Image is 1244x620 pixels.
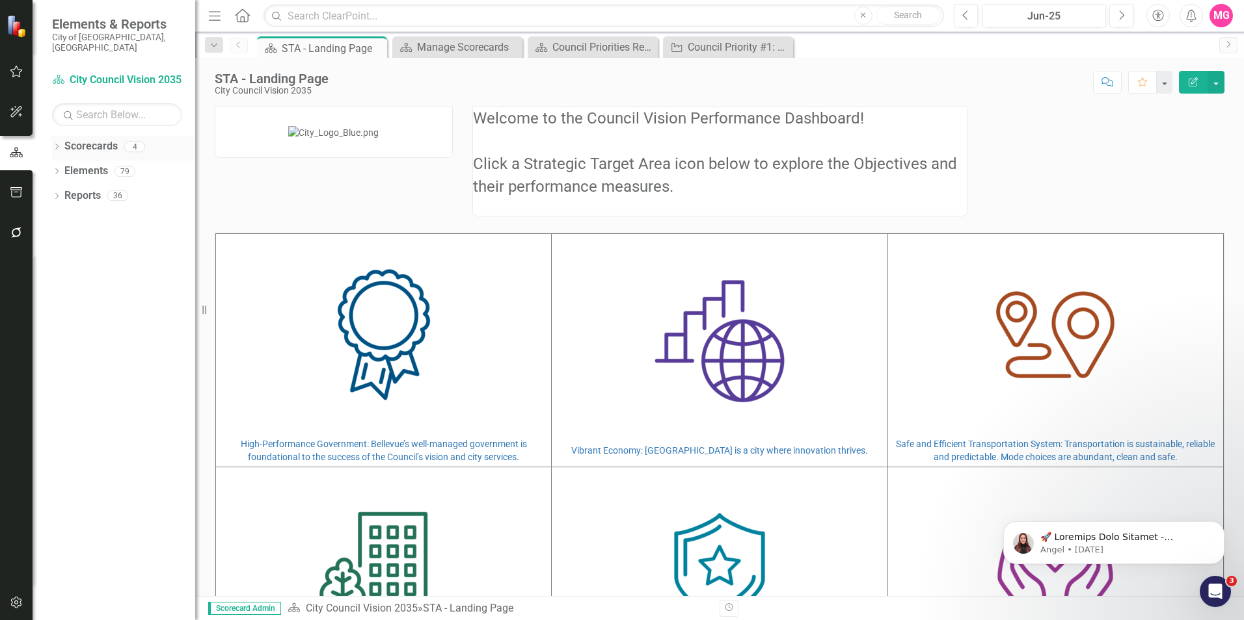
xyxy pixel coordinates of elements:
[894,10,922,20] span: Search
[473,155,957,195] span: Click a Strategic Target Area icon below to explore the Objectives and their performance measures.
[208,602,281,615] span: Scorecard Admin
[982,4,1106,27] button: Jun-25
[52,73,182,88] a: City Council Vision 2035
[237,237,530,432] img: blue award ribbon icon
[52,16,182,32] span: Elements & Reports
[396,39,519,55] a: Manage Scorecards
[215,86,329,96] div: City Council Vision 2035
[52,103,182,126] input: Search Below...
[666,39,790,55] a: Council Priority #1: Customer Service, Access and Transparency
[115,166,135,177] div: 79
[417,39,519,55] div: Manage Scorecards
[555,244,884,457] a: bar chart and globe icon Vibrant Economy: [GEOGRAPHIC_DATA] is a city where innovation thrives.
[423,602,513,614] div: STA - Landing Page
[1226,576,1237,586] span: 3
[57,50,224,62] p: Message from Angel, sent 1w ago
[64,164,108,179] a: Elements
[688,39,790,55] div: Council Priority #1: Customer Service, Access and Transparency
[64,139,118,154] a: Scorecards
[264,5,944,27] input: Search ClearPoint...
[473,109,864,127] span: Welcome to the Council Vision Performance Dashboard!
[215,71,329,86] div: STA - Landing Page
[7,14,29,37] img: ClearPoint Strategy
[107,190,128,201] div: 36
[552,39,655,55] div: Council Priorities Reports
[52,32,182,53] small: City of [GEOGRAPHIC_DATA], [GEOGRAPHIC_DATA]
[219,435,548,463] p: High-Performance Government: Bellevue’s well-managed government is foundational to the success of...
[555,441,884,457] p: Vibrant Economy: [GEOGRAPHIC_DATA] is a city where innovation thrives.
[984,494,1244,585] iframe: Intercom notifications message
[1210,4,1233,27] button: MG
[288,601,710,616] div: »
[909,237,1202,432] img: map search icons and s-curve line
[986,8,1102,24] div: Jun-25
[306,602,418,614] a: City Council Vision 2035
[64,188,101,203] a: Reports
[876,6,941,25] button: Search
[124,141,145,152] div: 4
[891,435,1220,463] p: Safe and Efficient Transportation System: Transportation is sustainable, reliable and predictable...
[288,126,379,139] img: City_Logo_Blue.png
[282,40,384,57] div: STA - Landing Page
[531,39,655,55] a: Council Priorities Reports
[219,237,548,463] a: blue award ribbon icon High-Performance Government: Bellevue’s well-managed government is foundat...
[1200,576,1231,607] iframe: Intercom live chat
[573,244,866,439] img: bar chart and globe icon
[891,237,1220,463] a: map search icons and s-curve line Safe and Efficient Transportation System: Transportation is sus...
